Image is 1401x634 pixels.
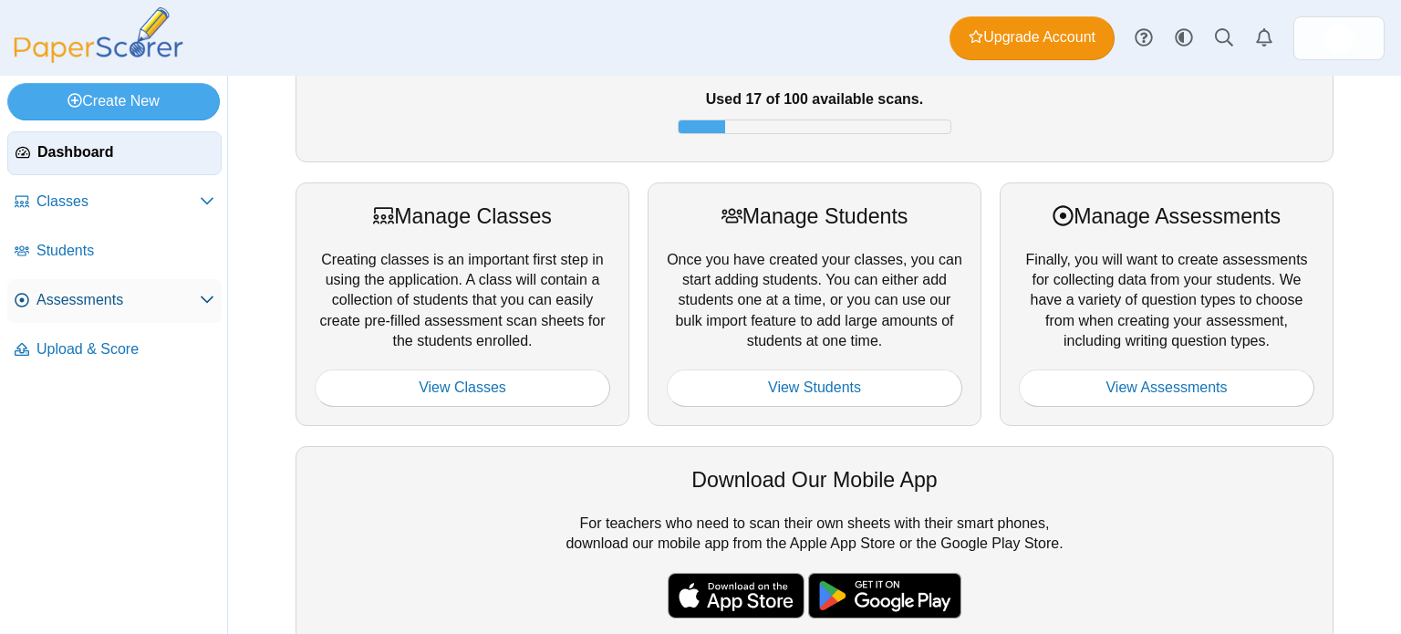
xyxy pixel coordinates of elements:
img: apple-store-badge.svg [668,573,804,618]
a: Create New [7,83,220,120]
a: View Classes [315,369,610,406]
a: View Students [667,369,962,406]
a: Assessments [7,279,222,323]
a: Alerts [1244,18,1284,58]
img: ps.xUw2c5eAvYY5eRM4 [1324,24,1354,53]
span: Upload & Score [36,339,214,359]
div: Finally, you will want to create assessments for collecting data from your students. We have a va... [1000,182,1334,426]
b: Used 17 of 100 available scans. [706,91,923,107]
a: Upgrade Account [950,16,1115,60]
span: Classes [36,192,200,212]
div: Manage Assessments [1019,202,1314,231]
span: Dashboard [37,142,213,162]
div: Creating classes is an important first step in using the application. A class will contain a coll... [296,182,629,426]
a: Classes [7,181,222,224]
a: Students [7,230,222,274]
div: Manage Students [667,202,962,231]
div: Download Our Mobile App [315,465,1314,494]
div: Manage Classes [315,202,610,231]
a: ps.xUw2c5eAvYY5eRM4 [1293,16,1385,60]
a: PaperScorer [7,50,190,66]
div: Once you have created your classes, you can start adding students. You can either add students on... [648,182,981,426]
span: Upgrade Account [969,27,1095,47]
img: PaperScorer [7,7,190,63]
a: View Assessments [1019,369,1314,406]
img: google-play-badge.png [808,573,961,618]
span: Students [36,241,214,261]
span: Assessments [36,290,200,310]
a: Dashboard [7,131,222,175]
a: Upload & Score [7,328,222,372]
span: Liberty Tutorial [1324,24,1354,53]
